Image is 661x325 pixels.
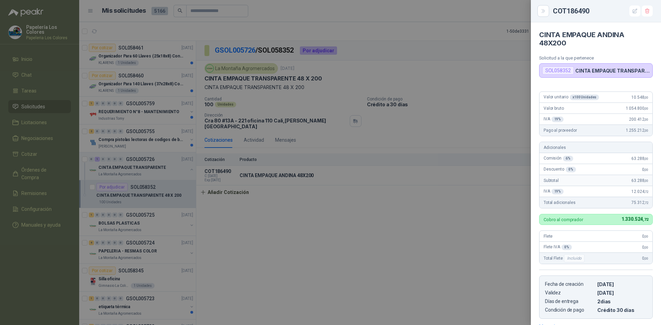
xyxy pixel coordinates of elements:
[544,106,564,111] span: Valor bruto
[642,234,648,239] span: 0
[575,68,650,74] p: CINTA EMPAQUE TRANSPARENTE 48 X 200
[545,299,595,304] p: Días de entrega
[552,117,564,122] div: 19 %
[626,128,648,133] span: 1.255.212
[542,66,574,75] div: SOL058352
[539,197,652,208] div: Total adicionales
[631,200,648,205] span: 75.312
[552,189,564,194] div: 19 %
[545,307,595,313] p: Condición de pago
[642,256,648,261] span: 0
[644,107,648,110] span: ,00
[544,234,553,239] span: Flete
[644,235,648,238] span: ,00
[566,167,576,172] div: 0 %
[631,189,648,194] span: 12.024
[597,290,647,296] p: [DATE]
[642,167,648,172] span: 0
[631,156,648,161] span: 63.288
[597,307,647,313] p: Crédito 30 días
[544,254,586,262] span: Total Flete
[644,201,648,205] span: ,72
[631,178,648,183] span: 63.288
[539,142,652,153] div: Adicionales
[631,95,648,100] span: 10.548
[544,245,572,250] span: Flete IVA
[597,281,647,287] p: [DATE]
[544,95,599,100] span: Valor unitario
[544,117,564,122] span: IVA
[544,178,559,183] span: Subtotal
[644,168,648,172] span: ,00
[644,246,648,249] span: ,00
[544,128,577,133] span: Pago al proveedor
[644,257,648,260] span: ,00
[545,290,595,296] p: Validez
[644,96,648,99] span: ,00
[539,31,653,47] h4: CINTA EMPAQUE ANDINA 48X200
[644,190,648,194] span: ,72
[544,156,573,161] span: Comisión
[642,245,648,250] span: 0
[644,118,648,121] span: ,00
[626,106,648,111] span: 1.054.800
[621,216,648,222] span: 1.330.524
[629,117,648,122] span: 200.412
[643,217,648,222] span: ,72
[544,189,564,194] span: IVA
[564,254,585,262] div: Incluido
[597,299,647,304] p: 2 dias
[544,217,583,222] p: Cobro al comprador
[570,95,599,100] div: x 100 Unidades
[553,6,653,17] div: COT186490
[644,129,648,132] span: ,00
[539,55,653,61] p: Solicitud a la que pertenece
[545,281,595,287] p: Fecha de creación
[644,157,648,161] span: ,00
[539,7,547,15] button: Close
[544,167,576,172] span: Descuento
[562,245,572,250] div: 0 %
[563,156,573,161] div: 6 %
[644,179,648,183] span: ,00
